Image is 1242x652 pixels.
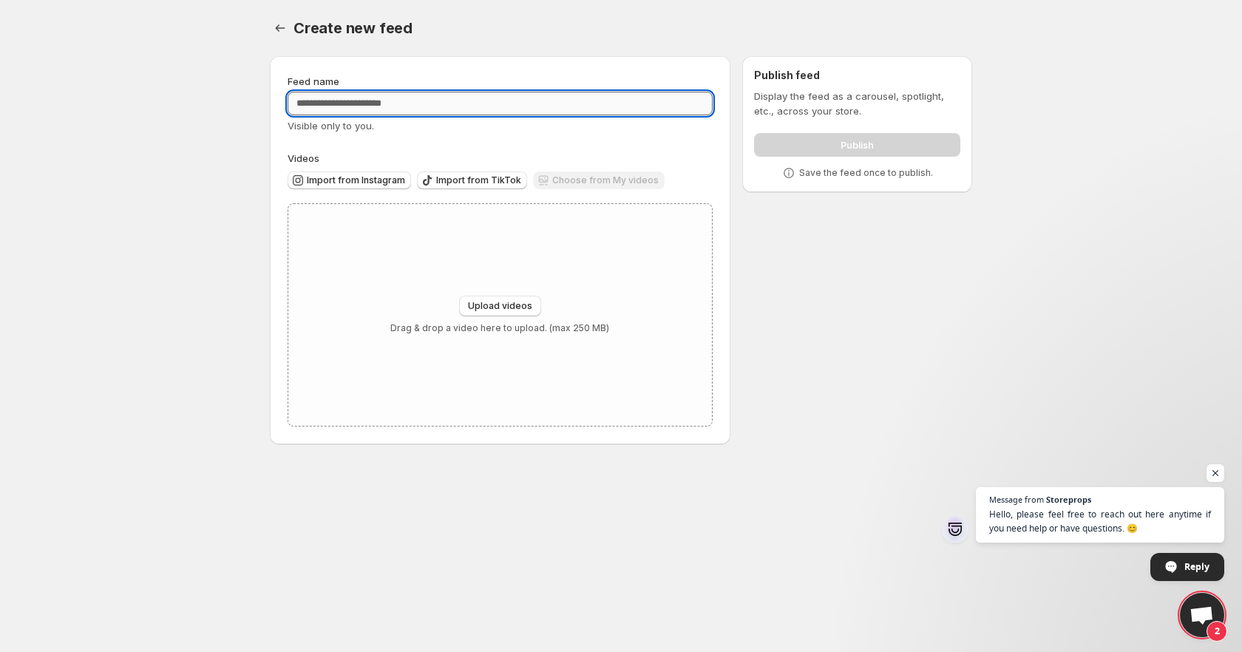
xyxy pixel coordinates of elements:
[417,172,527,189] button: Import from TikTok
[293,19,413,37] span: Create new feed
[288,75,339,87] span: Feed name
[1180,593,1224,637] div: Open chat
[1207,621,1227,642] span: 2
[1046,495,1091,503] span: Storeprops
[754,68,960,83] h2: Publish feed
[288,120,374,132] span: Visible only to you.
[989,495,1044,503] span: Message from
[390,322,609,334] p: Drag & drop a video here to upload. (max 250 MB)
[989,507,1211,535] span: Hello, please feel free to reach out here anytime if you need help or have questions. 😊
[436,174,521,186] span: Import from TikTok
[307,174,405,186] span: Import from Instagram
[1184,554,1209,580] span: Reply
[459,296,541,316] button: Upload videos
[799,167,933,179] p: Save the feed once to publish.
[468,300,532,312] span: Upload videos
[288,152,319,164] span: Videos
[754,89,960,118] p: Display the feed as a carousel, spotlight, etc., across your store.
[288,172,411,189] button: Import from Instagram
[270,18,291,38] button: Settings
